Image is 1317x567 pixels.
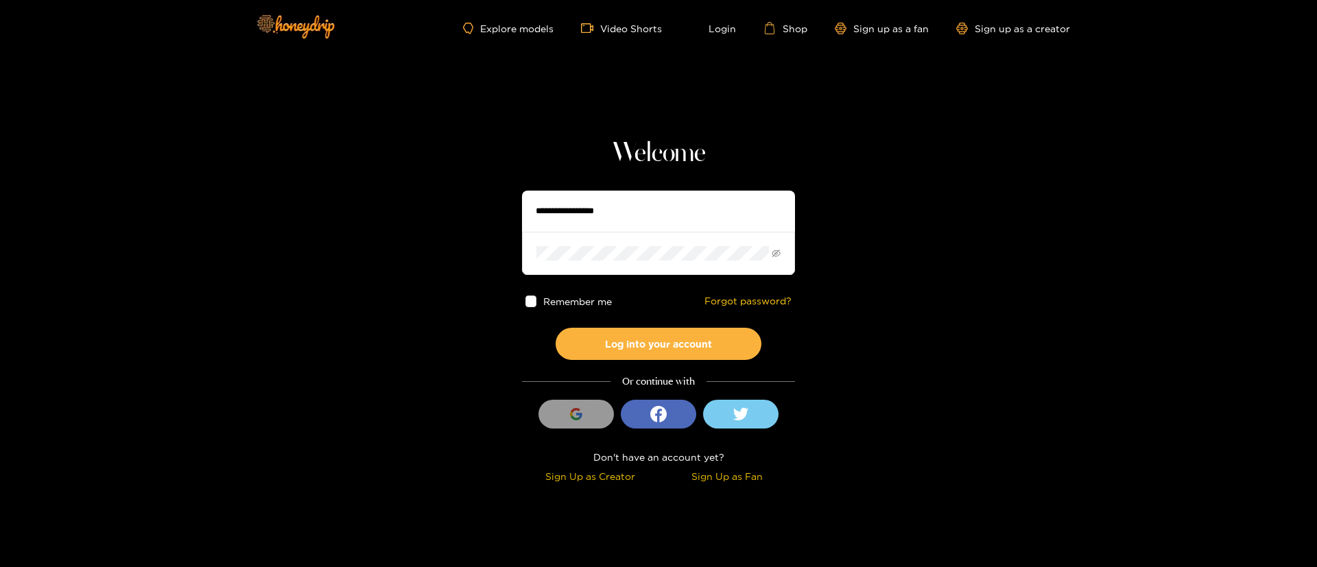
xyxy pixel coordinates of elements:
a: Forgot password? [704,295,792,307]
button: Log into your account [556,328,761,360]
div: Don't have an account yet? [522,449,795,465]
span: video-camera [581,22,600,34]
span: Remember me [544,296,613,306]
a: Login [689,22,736,34]
div: Or continue with [522,374,795,389]
a: Video Shorts [581,22,662,34]
a: Shop [763,22,807,34]
a: Explore models [463,23,554,34]
a: Sign up as a fan [835,23,929,34]
div: Sign Up as Creator [525,468,655,484]
span: eye-invisible [772,249,781,258]
a: Sign up as a creator [956,23,1070,34]
h1: Welcome [522,137,795,170]
div: Sign Up as Fan [662,468,792,484]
